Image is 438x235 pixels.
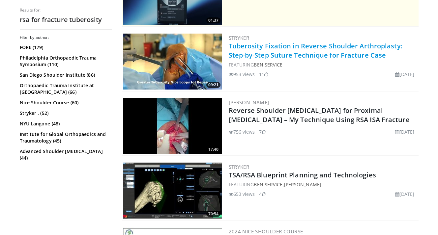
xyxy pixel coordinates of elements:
[229,181,417,188] div: FEATURING ,
[206,82,220,88] span: 09:21
[229,228,303,235] a: 2024 Nice Shoulder Course
[123,163,222,219] img: a4d3b802-610a-4c4d-91a4-ffc1b6f0ec47.300x170_q85_crop-smart_upscale.jpg
[20,148,110,161] a: Advanced Shoulder [MEDICAL_DATA] (44)
[259,128,266,135] li: 7
[20,15,112,24] h2: rsa for fracture tuberosity
[206,146,220,152] span: 17:40
[229,61,417,68] div: FEATURING
[206,17,220,23] span: 01:37
[123,34,222,90] img: 0f82aaa6-ebff-41f2-ae4a-9f36684ef98a.300x170_q85_crop-smart_upscale.jpg
[123,98,222,154] img: 75aafe7b-21ed-4c82-a103-29611ef2f2f7.300x170_q85_crop-smart_upscale.jpg
[284,181,321,188] a: [PERSON_NAME]
[229,191,255,197] li: 653 views
[123,98,222,154] a: 17:40
[206,211,220,217] span: 70:54
[395,128,415,135] li: [DATE]
[20,131,110,144] a: Institute for Global Orthopaedics and Traumatology (45)
[395,191,415,197] li: [DATE]
[229,41,402,60] a: Tuberosity Fixation in Reverse Shoulder Arthroplasty: Step-by-Step Suture Technique for Fracture ...
[123,34,222,90] a: 09:21
[229,128,255,135] li: 756 views
[259,71,268,78] li: 11
[20,99,110,106] a: Nice Shoulder Course (60)
[20,35,112,40] h3: Filter by author:
[254,62,282,68] a: Ben Service
[395,71,415,78] li: [DATE]
[229,106,410,124] a: Reverse Shoulder [MEDICAL_DATA] for Proximal [MEDICAL_DATA] – My Technique Using RSA ISA Fracture
[20,8,112,13] p: Results for:
[20,120,110,127] a: NYU Langone (48)
[20,72,110,78] a: San Diego Shoulder Institute (86)
[20,44,110,51] a: FORE (179)
[229,170,376,179] a: TSA/RSA Blueprint Planning and Technologies
[229,71,255,78] li: 953 views
[229,35,249,41] a: Stryker
[20,55,110,68] a: Philadelphia Orthopaedic Trauma Symposium (110)
[123,163,222,219] a: 70:54
[229,164,249,170] a: Stryker
[229,99,269,106] a: [PERSON_NAME]
[20,82,110,95] a: Orthopaedic Trauma Institute at [GEOGRAPHIC_DATA] (66)
[254,181,282,188] a: Ben Service
[259,191,266,197] li: 4
[20,110,110,117] a: Stryker . (52)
